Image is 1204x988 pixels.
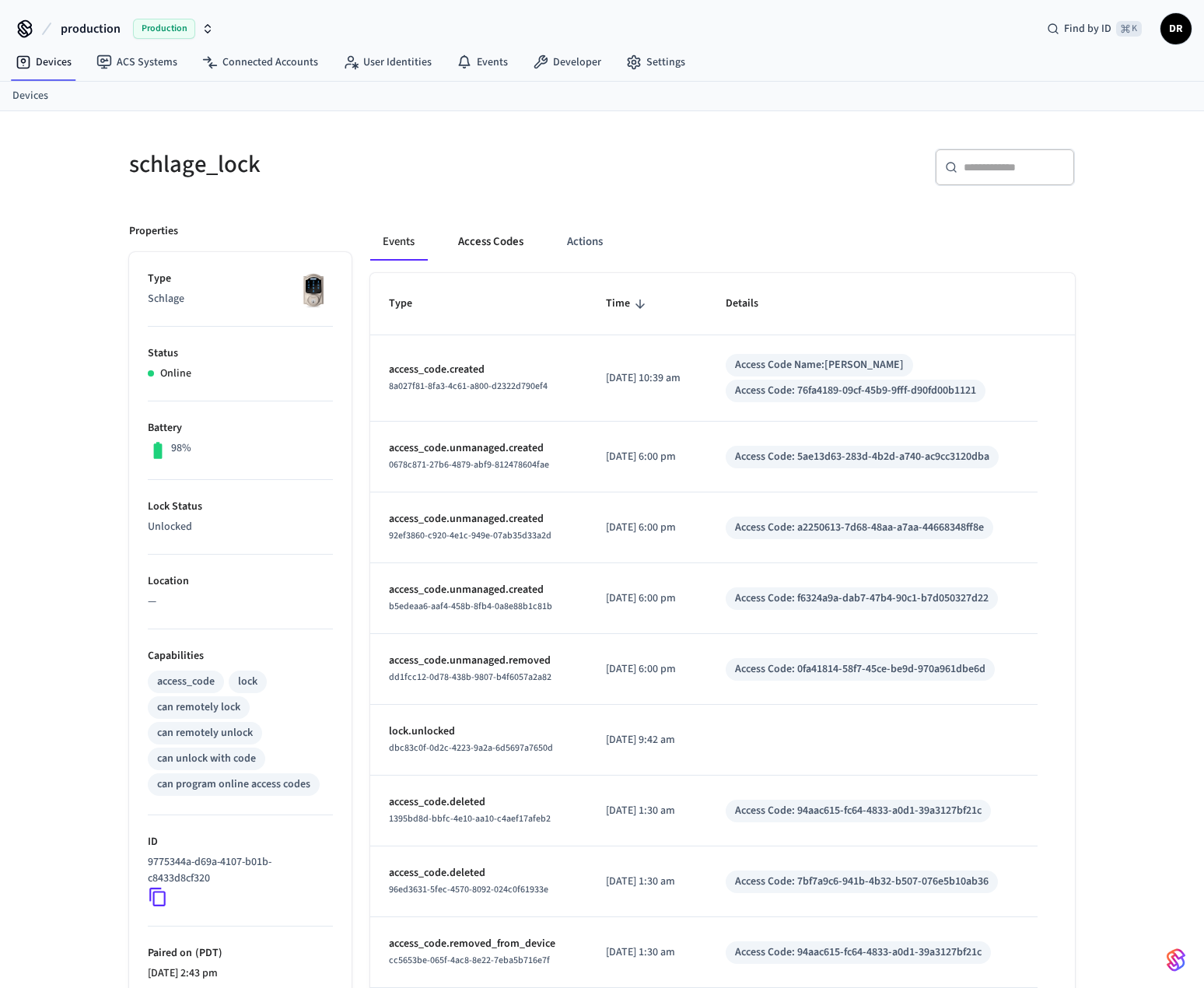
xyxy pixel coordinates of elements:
[157,725,253,741] div: can remotely unlock
[1160,13,1192,44] button: DR
[389,362,569,378] p: access_code.created
[160,366,191,382] p: Online
[148,291,333,307] p: Schlage
[331,48,444,76] a: User Identities
[606,292,650,316] span: Time
[444,48,520,76] a: Events
[606,732,688,748] p: [DATE] 9:42 am
[148,519,333,535] p: Unlocked
[157,674,215,690] div: access_code
[606,661,688,678] p: [DATE] 6:00 pm
[192,945,222,961] span: ( PDT )
[389,600,552,613] span: b5edeaa6-aaf4-458b-8fb4-0a8e88b1c81b
[84,48,190,76] a: ACS Systems
[370,223,1075,261] div: ant example
[735,357,904,373] div: Access Code Name: [PERSON_NAME]
[735,449,989,465] div: Access Code: 5ae13d63-283d-4b2d-a740-ac9cc3120dba
[389,954,550,967] span: cc5653be-065f-4ac8-8e22-7eba5b716e7f
[726,292,779,316] span: Details
[735,661,985,678] div: Access Code: 0fa41814-58f7-45ce-be9d-970a961dbe6d
[12,88,48,104] a: Devices
[1162,15,1190,43] span: DR
[389,380,548,393] span: 8a027f81-8fa3-4c61-a800-d2322d790ef4
[148,834,333,850] p: ID
[389,440,569,457] p: access_code.unmanaged.created
[1116,21,1142,37] span: ⌘ K
[157,699,240,716] div: can remotely lock
[148,420,333,436] p: Battery
[133,19,195,39] span: Production
[735,383,976,399] div: Access Code: 76fa4189-09cf-45b9-9fff-d90fd00b1121
[606,803,688,819] p: [DATE] 1:30 am
[3,48,84,76] a: Devices
[389,292,432,316] span: Type
[157,776,310,793] div: can program online access codes
[389,812,551,825] span: 1395bd8d-bbfc-4e10-aa10-c4aef17afeb2
[129,149,593,180] h5: schlage_lock
[735,590,989,607] div: Access Code: f6324a9a-dab7-47b4-90c1-b7d050327d22
[157,751,256,767] div: can unlock with code
[1064,21,1111,37] span: Find by ID
[606,944,688,961] p: [DATE] 1:30 am
[735,874,989,890] div: Access Code: 7bf7a9c6-941b-4b32-b507-076e5b10ab36
[148,945,333,962] p: Paired on
[446,223,536,261] button: Access Codes
[520,48,614,76] a: Developer
[148,965,333,982] p: [DATE] 2:43 pm
[389,936,569,952] p: access_code.removed_from_device
[389,511,569,527] p: access_code.unmanaged.created
[389,723,569,740] p: lock.unlocked
[1034,15,1154,43] div: Find by ID⌘ K
[171,440,191,457] p: 98%
[389,458,549,471] span: 0678c871-27b6-4879-abf9-812478604fae
[294,271,333,310] img: Schlage Sense Smart Deadbolt with Camelot Trim, Front
[148,854,327,887] p: 9775344a-d69a-4107-b01b-c8433d8cf320
[389,741,553,755] span: dbc83c0f-0d2c-4223-9a2a-6d5697a7650d
[148,594,333,610] p: —
[614,48,698,76] a: Settings
[148,271,333,287] p: Type
[389,529,551,542] span: 92ef3860-c920-4e1c-949e-07ab35d33a2d
[148,499,333,515] p: Lock Status
[389,865,569,881] p: access_code.deleted
[606,590,688,607] p: [DATE] 6:00 pm
[370,223,427,261] button: Events
[606,449,688,465] p: [DATE] 6:00 pm
[606,520,688,536] p: [DATE] 6:00 pm
[389,582,569,598] p: access_code.unmanaged.created
[1167,948,1185,972] img: SeamLogoGradient.69752ec5.svg
[735,803,982,819] div: Access Code: 94aac615-fc64-4833-a0d1-39a3127bf21c
[148,648,333,664] p: Capabilities
[148,345,333,362] p: Status
[606,370,688,387] p: [DATE] 10:39 am
[129,223,178,240] p: Properties
[190,48,331,76] a: Connected Accounts
[389,653,569,669] p: access_code.unmanaged.removed
[148,573,333,590] p: Location
[61,19,121,38] span: production
[735,944,982,961] div: Access Code: 94aac615-fc64-4833-a0d1-39a3127bf21c
[389,671,551,684] span: dd1fcc12-0d78-438b-9807-b4f6057a2a82
[238,674,257,690] div: lock
[389,794,569,811] p: access_code.deleted
[555,223,615,261] button: Actions
[606,874,688,890] p: [DATE] 1:30 am
[735,520,984,536] div: Access Code: a2250613-7d68-48aa-a7aa-44668348ff8e
[389,883,548,896] span: 96ed3631-5fec-4570-8092-024c0f61933e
